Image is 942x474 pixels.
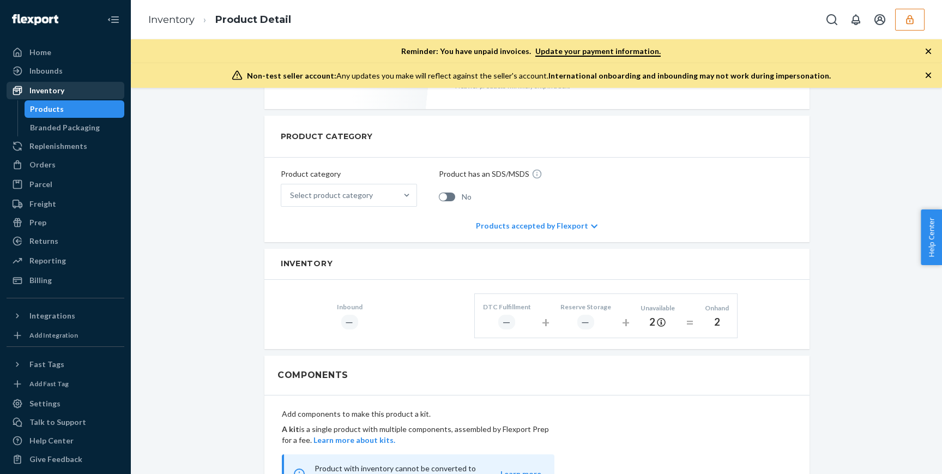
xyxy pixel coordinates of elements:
[215,14,291,26] a: Product Detail
[921,209,942,265] button: Help Center
[29,47,51,58] div: Home
[7,214,124,231] a: Prep
[7,356,124,373] button: Fast Tags
[7,82,124,99] a: Inventory
[341,315,358,329] div: ―
[542,313,549,332] div: +
[29,435,74,446] div: Help Center
[498,315,515,329] div: ―
[7,252,124,269] a: Reporting
[12,14,58,25] img: Flexport logo
[845,9,867,31] button: Open notifications
[560,302,611,311] div: Reserve Storage
[29,141,87,152] div: Replenishments
[30,104,64,115] div: Products
[29,255,66,266] div: Reporting
[29,159,56,170] div: Orders
[7,176,124,193] a: Parcel
[29,359,64,370] div: Fast Tags
[548,71,831,80] span: International onboarding and inbounding may not work during impersonation.
[29,379,69,388] div: Add Fast Tag
[30,122,100,133] div: Branded Packaging
[622,313,630,332] div: +
[29,65,63,76] div: Inbounds
[641,303,675,313] div: Unavailable
[7,232,124,250] a: Returns
[7,62,124,80] a: Inbounds
[282,424,299,434] b: A kit
[29,199,56,209] div: Freight
[641,315,675,329] div: 2
[247,70,831,81] div: Any updates you make will reflect against the seller's account.
[7,329,124,342] a: Add Integration
[476,209,597,242] div: Products accepted by Flexport
[483,302,531,311] div: DTC Fulfillment
[401,46,661,57] p: Reminder: You have unpaid invoices.
[29,310,75,321] div: Integrations
[29,85,64,96] div: Inventory
[29,417,86,428] div: Talk to Support
[7,307,124,325] button: Integrations
[7,195,124,213] a: Freight
[869,9,891,31] button: Open account menu
[7,413,124,431] a: Talk to Support
[7,44,124,61] a: Home
[25,100,125,118] a: Products
[535,46,661,57] a: Update your payment information.
[462,191,472,202] span: No
[102,9,124,31] button: Close Navigation
[705,315,729,329] div: 2
[7,377,124,391] a: Add Fast Tag
[140,4,300,36] ol: breadcrumbs
[686,313,694,332] div: =
[282,424,554,446] p: is a single product with multiple components, assembled by Flexport Prep for a fee.
[337,302,363,311] div: Inbound
[281,127,372,146] h2: PRODUCT CATEGORY
[148,14,195,26] a: Inventory
[29,454,82,465] div: Give Feedback
[577,315,594,329] div: ―
[29,236,58,247] div: Returns
[7,272,124,289] a: Billing
[7,395,124,412] a: Settings
[281,260,793,268] h2: Inventory
[29,217,46,228] div: Prep
[29,275,52,286] div: Billing
[281,169,417,179] p: Product category
[439,169,529,179] p: Product has an SDS/MSDS
[277,369,348,382] h2: Components
[705,303,729,313] div: Onhand
[290,190,373,201] div: Select product category
[7,451,124,468] button: Give Feedback
[7,432,124,449] a: Help Center
[7,137,124,155] a: Replenishments
[29,398,61,409] div: Settings
[313,435,395,446] button: Learn more about kits.
[29,179,52,190] div: Parcel
[247,71,336,80] span: Non-test seller account:
[25,119,125,136] a: Branded Packaging
[29,331,78,340] div: Add Integration
[821,9,843,31] button: Open Search Box
[7,156,124,173] a: Orders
